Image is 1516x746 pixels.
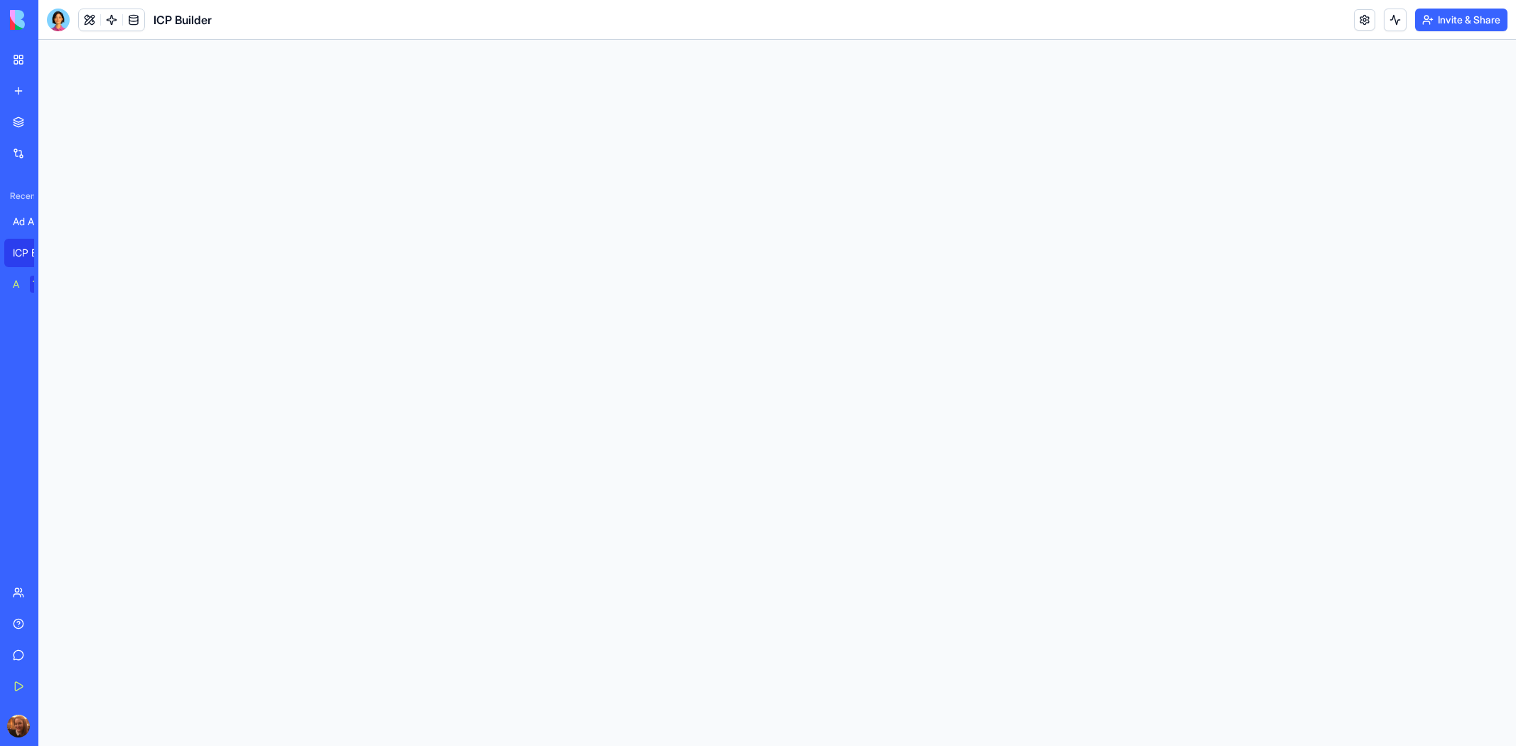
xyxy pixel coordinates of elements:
div: AI Logo Generator [13,277,20,291]
img: ACg8ocKW1DqRt3DzdFhaMOehSF_DUco4x3vN4-i2MIuDdUBhkNTw4YU=s96-c [7,715,30,737]
div: Ad Account Auditor [13,215,53,229]
img: logo [10,10,98,30]
div: TRY [30,276,53,293]
div: ICP Builder [13,246,53,260]
span: Recent [4,190,34,202]
a: AI Logo GeneratorTRY [4,270,61,298]
a: ICP Builder [4,239,61,267]
a: Ad Account Auditor [4,207,61,236]
button: Invite & Share [1415,9,1507,31]
span: ICP Builder [154,11,212,28]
